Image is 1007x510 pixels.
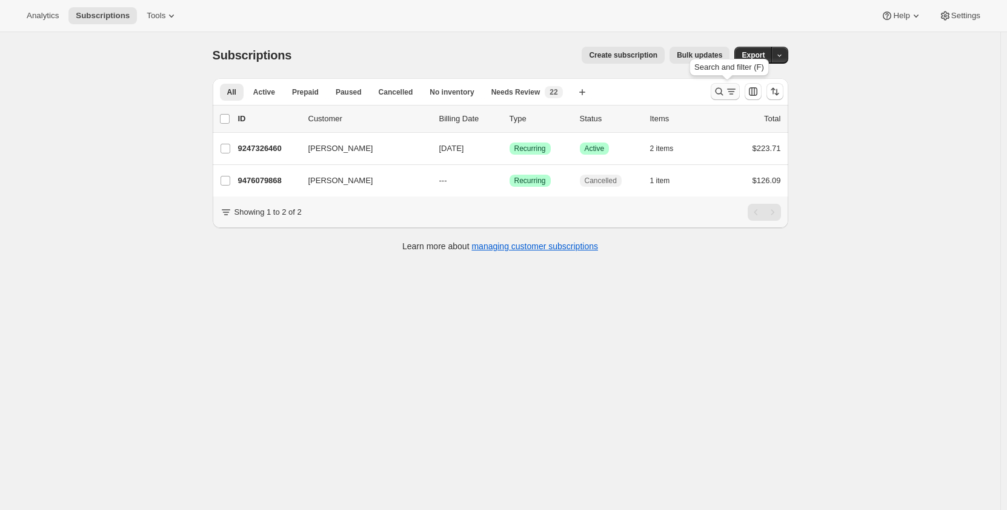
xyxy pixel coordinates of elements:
[951,11,980,21] span: Settings
[753,144,781,153] span: $223.71
[734,47,772,64] button: Export
[650,144,674,153] span: 2 items
[27,11,59,21] span: Analytics
[582,47,665,64] button: Create subscription
[439,176,447,185] span: ---
[932,7,988,24] button: Settings
[238,172,781,189] div: 9476079868[PERSON_NAME]---SuccessRecurringCancelled1 item$126.09
[650,113,711,125] div: Items
[227,87,236,97] span: All
[139,7,185,24] button: Tools
[650,176,670,186] span: 1 item
[439,144,464,153] span: [DATE]
[379,87,413,97] span: Cancelled
[147,11,165,21] span: Tools
[677,50,722,60] span: Bulk updates
[238,140,781,157] div: 9247326460[PERSON_NAME][DATE]SuccessRecurringSuccessActive2 items$223.71
[253,87,275,97] span: Active
[874,7,929,24] button: Help
[753,176,781,185] span: $126.09
[573,84,592,101] button: Create new view
[238,113,781,125] div: IDCustomerBilling DateTypeStatusItemsTotal
[742,50,765,60] span: Export
[68,7,137,24] button: Subscriptions
[670,47,729,64] button: Bulk updates
[402,240,598,252] p: Learn more about
[514,144,546,153] span: Recurring
[491,87,540,97] span: Needs Review
[439,113,500,125] p: Billing Date
[308,113,430,125] p: Customer
[308,175,373,187] span: [PERSON_NAME]
[745,83,762,100] button: Customize table column order and visibility
[580,113,640,125] p: Status
[301,139,422,158] button: [PERSON_NAME]
[589,50,657,60] span: Create subscription
[234,206,302,218] p: Showing 1 to 2 of 2
[764,113,780,125] p: Total
[711,83,740,100] button: Search and filter results
[550,87,557,97] span: 22
[336,87,362,97] span: Paused
[430,87,474,97] span: No inventory
[766,83,783,100] button: Sort the results
[238,113,299,125] p: ID
[748,204,781,221] nav: Pagination
[301,171,422,190] button: [PERSON_NAME]
[650,140,687,157] button: 2 items
[650,172,683,189] button: 1 item
[238,175,299,187] p: 9476079868
[510,113,570,125] div: Type
[585,176,617,186] span: Cancelled
[585,144,605,153] span: Active
[514,176,546,186] span: Recurring
[238,143,299,155] p: 9247326460
[471,241,598,251] a: managing customer subscriptions
[308,143,373,155] span: [PERSON_NAME]
[213,49,292,62] span: Subscriptions
[292,87,319,97] span: Prepaid
[893,11,909,21] span: Help
[19,7,66,24] button: Analytics
[76,11,130,21] span: Subscriptions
